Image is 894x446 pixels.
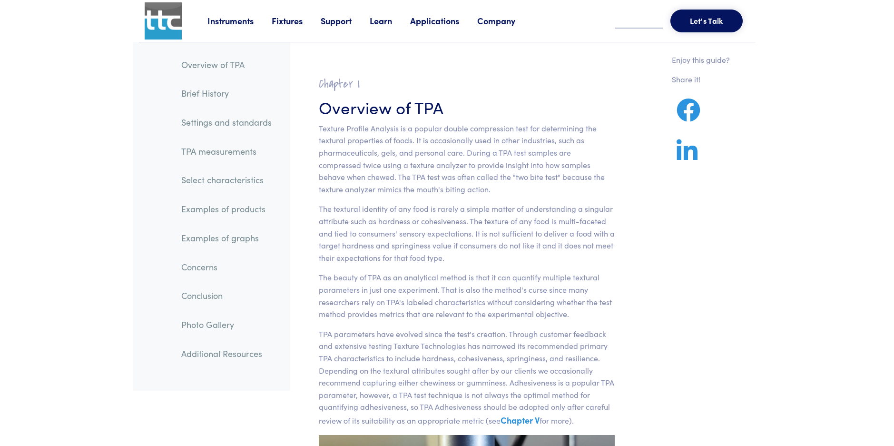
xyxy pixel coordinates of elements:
a: Concerns [174,256,279,278]
p: The beauty of TPA as an analytical method is that it can quantify multiple textural parameters in... [319,271,615,320]
a: Chapter V [501,414,540,426]
h2: Chapter I [319,77,615,91]
a: Share on LinkedIn [672,150,702,162]
p: TPA parameters have evolved since the test's creation. Through customer feedback and extensive te... [319,328,615,427]
p: Texture Profile Analysis is a popular double compression test for determining the textural proper... [319,122,615,196]
img: ttc_logo_1x1_v1.0.png [145,2,182,40]
a: Examples of graphs [174,227,279,249]
p: Enjoy this guide? [672,54,730,66]
a: Brief History [174,82,279,104]
h3: Overview of TPA [319,95,615,119]
a: Instruments [207,15,272,27]
a: Examples of products [174,198,279,220]
a: Additional Resources [174,343,279,365]
p: Share it! [672,73,730,86]
p: The textural identity of any food is rarely a simple matter of understanding a singular attribute... [319,203,615,264]
a: Company [477,15,533,27]
a: TPA measurements [174,140,279,162]
a: Photo Gallery [174,314,279,336]
a: Learn [370,15,410,27]
a: Conclusion [174,285,279,307]
a: Select characteristics [174,169,279,191]
a: Fixtures [272,15,321,27]
a: Applications [410,15,477,27]
button: Let's Talk [670,10,743,32]
a: Support [321,15,370,27]
a: Settings and standards [174,111,279,133]
a: Overview of TPA [174,54,279,76]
